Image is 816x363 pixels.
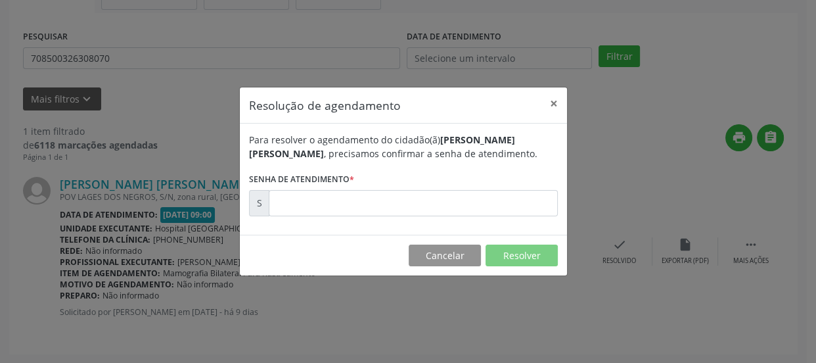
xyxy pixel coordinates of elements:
[486,245,558,267] button: Resolver
[249,133,558,160] div: Para resolver o agendamento do cidadão(ã) , precisamos confirmar a senha de atendimento.
[541,87,567,120] button: Close
[249,190,269,216] div: S
[249,97,401,114] h5: Resolução de agendamento
[249,170,354,190] label: Senha de atendimento
[249,133,515,160] b: [PERSON_NAME] [PERSON_NAME]
[409,245,481,267] button: Cancelar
